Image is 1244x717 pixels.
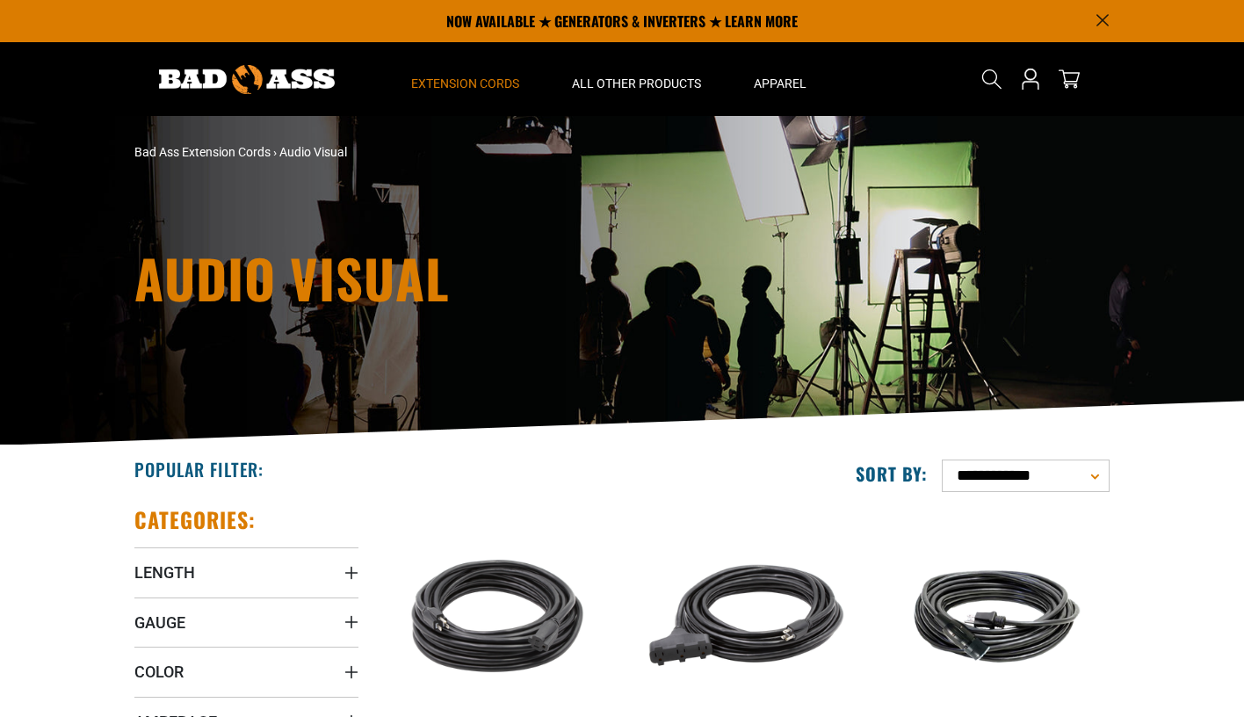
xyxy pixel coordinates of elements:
img: black [886,548,1108,684]
span: Audio Visual [279,145,347,159]
img: black [636,515,857,717]
summary: Search [978,65,1006,93]
span: Extension Cords [411,76,519,91]
summary: Length [134,547,358,597]
summary: Color [134,647,358,696]
h2: Categories: [134,506,256,533]
img: black [387,515,608,717]
span: Apparel [754,76,806,91]
span: Gauge [134,612,185,633]
h1: Audio Visual [134,251,776,304]
span: Color [134,662,184,682]
summary: Apparel [727,42,833,116]
summary: All Other Products [546,42,727,116]
a: Bad Ass Extension Cords [134,145,271,159]
nav: breadcrumbs [134,143,776,162]
span: Length [134,562,195,583]
span: All Other Products [572,76,701,91]
img: Bad Ass Extension Cords [159,65,335,94]
label: Sort by: [856,462,928,485]
h2: Popular Filter: [134,458,264,481]
summary: Extension Cords [385,42,546,116]
summary: Gauge [134,597,358,647]
span: › [273,145,277,159]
